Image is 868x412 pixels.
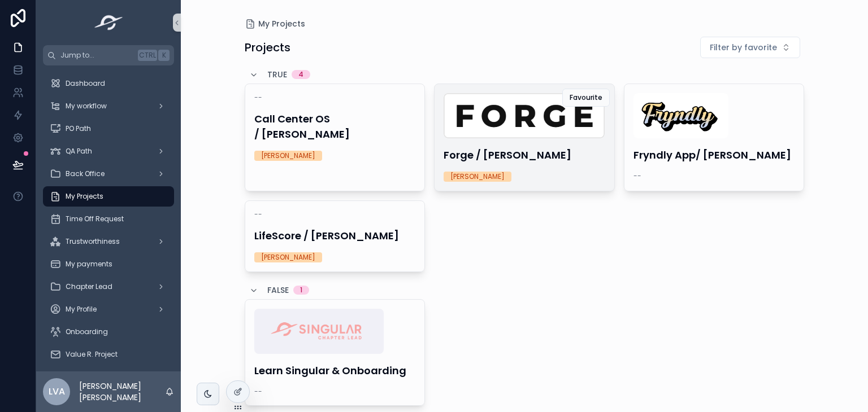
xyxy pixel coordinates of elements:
[261,252,315,262] div: [PERSON_NAME]
[254,228,416,243] h4: LifeScore / [PERSON_NAME]
[66,169,105,178] span: Back Office
[570,93,602,102] span: Favourite
[298,70,303,79] div: 4
[254,387,262,396] span: --
[434,84,615,191] a: Forge.pngForge / [PERSON_NAME][PERSON_NAME]Favourite
[66,305,97,314] span: My Profile
[43,344,174,365] a: Value R. Project
[267,69,287,80] span: TRUE
[43,254,174,274] a: My payments
[66,282,112,291] span: Chapter Lead
[138,50,157,61] span: Ctrl
[710,42,777,53] span: Filter by favorite
[254,111,416,142] h4: Call Center OS / [PERSON_NAME]
[43,231,174,252] a: Trustworthiness
[60,51,133,60] span: Jump to...
[624,84,805,191] a: Captura-de-pantalla-2024-05-16-a-la(s)-15.25.47.pngFryndly App/ [PERSON_NAME]--
[43,186,174,207] a: My Projects
[261,151,315,161] div: [PERSON_NAME]
[444,93,605,138] img: Forge.png
[66,237,120,246] span: Trustworthiness
[254,363,416,378] h4: Learn Singular & Onboarding
[43,119,174,139] a: PO Path
[245,200,426,272] a: --LifeScore / [PERSON_NAME][PERSON_NAME]
[66,327,108,336] span: Onboarding
[43,209,174,229] a: Time Off Request
[245,84,426,191] a: --Call Center OS / [PERSON_NAME][PERSON_NAME]
[444,147,605,163] h4: Forge / [PERSON_NAME]
[254,93,262,102] span: --
[633,93,728,138] img: Captura-de-pantalla-2024-05-16-a-la(s)-15.25.47.png
[267,284,289,296] span: FALSE
[91,14,127,32] img: App logo
[258,18,305,29] span: My Projects
[300,286,302,295] div: 1
[254,309,384,354] img: Singular-Chapter-Lead.png
[633,172,641,181] span: --
[36,65,181,371] div: scrollable content
[43,322,174,342] a: Onboarding
[49,385,65,398] span: LVA
[43,277,174,297] a: Chapter Lead
[43,45,174,65] button: Jump to...CtrlK
[245,40,290,55] h1: Projects
[43,164,174,184] a: Back Office
[43,299,174,319] a: My Profile
[159,51,168,60] span: K
[43,73,174,94] a: Dashboard
[450,172,505,182] div: [PERSON_NAME]
[43,96,174,116] a: My workflow
[66,192,103,201] span: My Projects
[79,380,165,403] p: [PERSON_NAME] [PERSON_NAME]
[245,299,426,406] a: Singular-Chapter-Lead.pngLearn Singular & Onboarding--
[700,37,800,58] button: Select Button
[254,210,262,219] span: --
[43,141,174,161] a: QA Path
[66,79,105,88] span: Dashboard
[66,214,124,223] span: Time Off Request
[66,260,112,269] span: My payments
[562,89,610,107] button: Favourite
[633,147,795,163] h4: Fryndly App/ [PERSON_NAME]
[66,350,118,359] span: Value R. Project
[66,147,92,156] span: QA Path
[66,102,107,111] span: My workflow
[245,18,305,29] a: My Projects
[66,124,91,133] span: PO Path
